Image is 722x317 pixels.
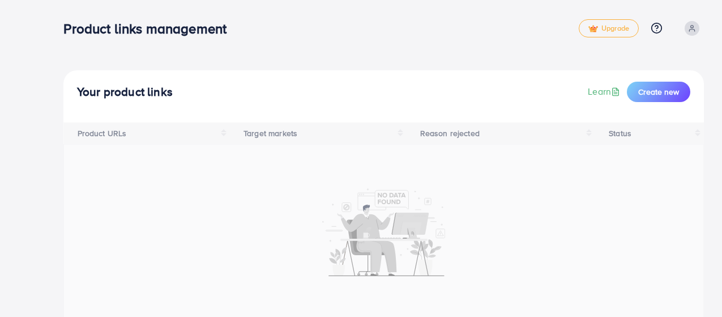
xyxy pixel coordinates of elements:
h4: Your product links [77,85,173,99]
a: Learn [588,85,622,98]
img: tick [588,25,598,33]
a: tickUpgrade [579,19,639,37]
h3: Product links management [63,20,236,37]
button: Create new [627,82,690,102]
span: Create new [638,86,679,98]
span: Upgrade [588,24,629,33]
